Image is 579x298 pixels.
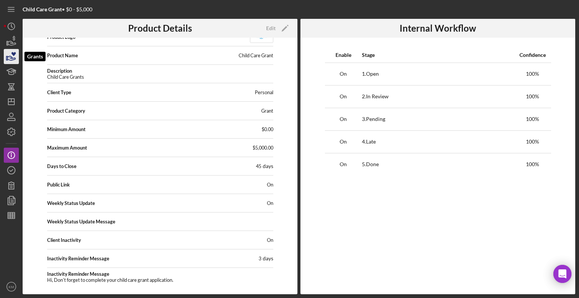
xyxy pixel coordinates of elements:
div: Child Care Grant [239,52,273,58]
td: On [325,85,362,108]
div: • $0 - $5,000 [23,6,92,12]
td: On [325,108,362,130]
td: 100 % [514,63,551,85]
th: Enable [325,47,362,63]
span: Weekly Status Update [47,200,95,206]
pre: Child Care Grants [47,74,84,80]
span: $0.00 [262,126,273,132]
span: Product Name [47,52,78,58]
div: Grant [261,108,273,114]
td: On [325,63,362,85]
span: On [267,200,273,206]
td: 4 . Late [362,130,514,153]
pre: Hi, Don't forget to complete your child care grant application. [47,277,173,283]
span: Inactivity Reminder Message [47,271,273,277]
td: 3 . Pending [362,108,514,130]
td: 100 % [514,108,551,130]
span: Minimum Amount [47,126,86,132]
span: Days to Close [47,163,77,169]
h3: Internal Workflow [400,23,476,34]
b: Child Care Grant [23,6,62,12]
span: Weekly Status Update Message [47,219,273,225]
td: On [325,153,362,176]
th: Confidence [514,47,551,63]
button: Edit [262,23,291,34]
button: KM [4,279,19,294]
span: Client Type [47,89,71,95]
div: Edit [266,23,276,34]
span: days [263,255,273,261]
div: Personal [255,89,273,95]
span: $5,000.00 [253,145,273,151]
span: Public Link [47,182,70,188]
span: days [263,163,273,169]
span: Client Inactivity [47,237,81,243]
td: 2 . In Review [362,85,514,108]
span: Inactivity Reminder Message [47,255,109,261]
th: Stage [362,47,514,63]
td: 100 % [514,153,551,176]
span: Maximum Amount [47,145,87,151]
td: On [325,130,362,153]
td: 5 . Done [362,153,514,176]
span: On [267,182,273,188]
text: KM [9,285,14,289]
div: 3 [259,255,273,261]
span: On [267,237,273,243]
div: Open Intercom Messenger [553,265,571,283]
div: 45 [256,163,273,169]
td: 1 . Open [362,63,514,85]
td: 100 % [514,85,551,108]
td: 100 % [514,130,551,153]
span: Product Category [47,108,85,114]
span: Description [47,68,273,74]
h3: Product Details [128,23,192,34]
